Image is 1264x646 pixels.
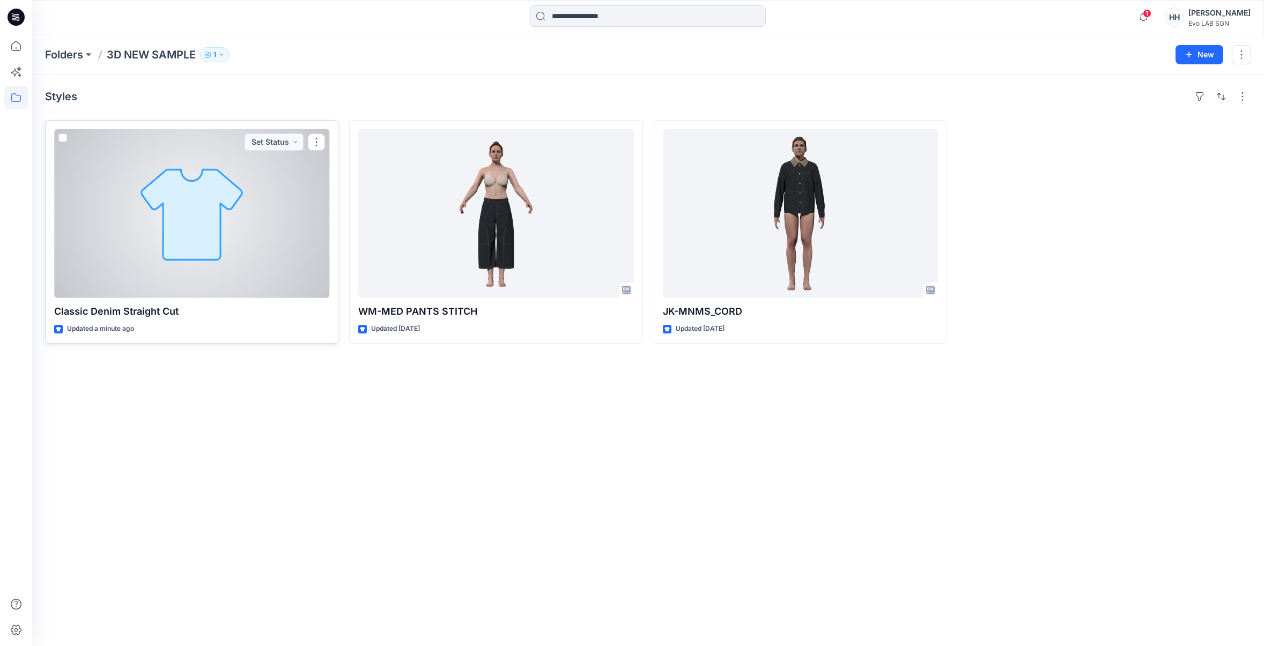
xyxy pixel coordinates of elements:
a: Folders [45,47,83,62]
p: JK-MNMS_CORD [663,304,938,319]
div: [PERSON_NAME] [1188,6,1251,19]
button: New [1176,45,1223,64]
p: 1 [213,49,216,61]
p: Updated [DATE] [371,323,420,335]
p: Updated a minute ago [67,323,134,335]
div: HH [1165,8,1184,27]
div: Evo LAB SGN [1188,19,1251,27]
p: Classic Denim Straight Cut [54,304,329,319]
a: WM-MED PANTS STITCH [358,129,633,298]
p: WM-MED PANTS STITCH [358,304,633,319]
h4: Styles [45,90,77,103]
p: 3D NEW SAMPLE [107,47,196,62]
a: Classic Denim Straight Cut [54,129,329,298]
button: 1 [200,47,230,62]
span: 1 [1143,9,1151,18]
a: JK-MNMS_CORD [663,129,938,298]
p: Updated [DATE] [676,323,725,335]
